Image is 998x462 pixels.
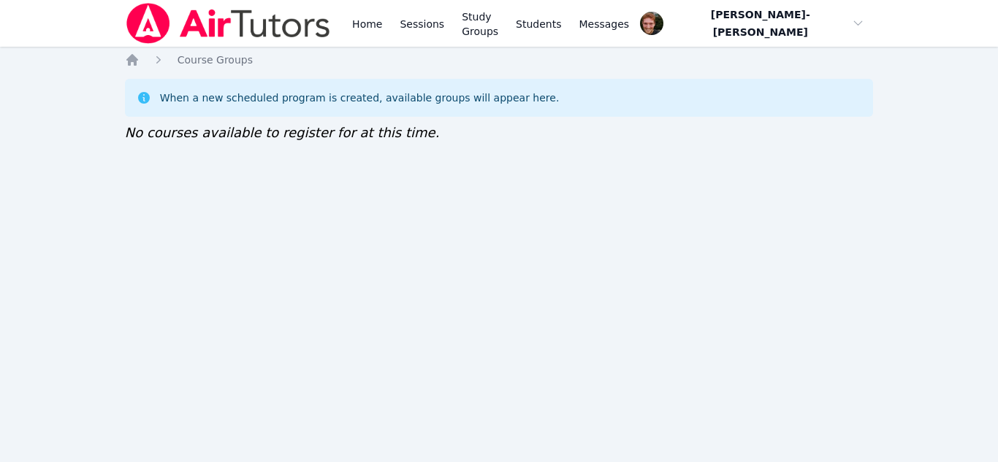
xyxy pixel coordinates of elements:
a: Course Groups [178,53,253,67]
span: No courses available to register for at this time. [125,125,440,140]
div: When a new scheduled program is created, available groups will appear here. [160,91,560,105]
img: Air Tutors [125,3,332,44]
span: Messages [579,17,630,31]
nav: Breadcrumb [125,53,874,67]
span: Course Groups [178,54,253,66]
